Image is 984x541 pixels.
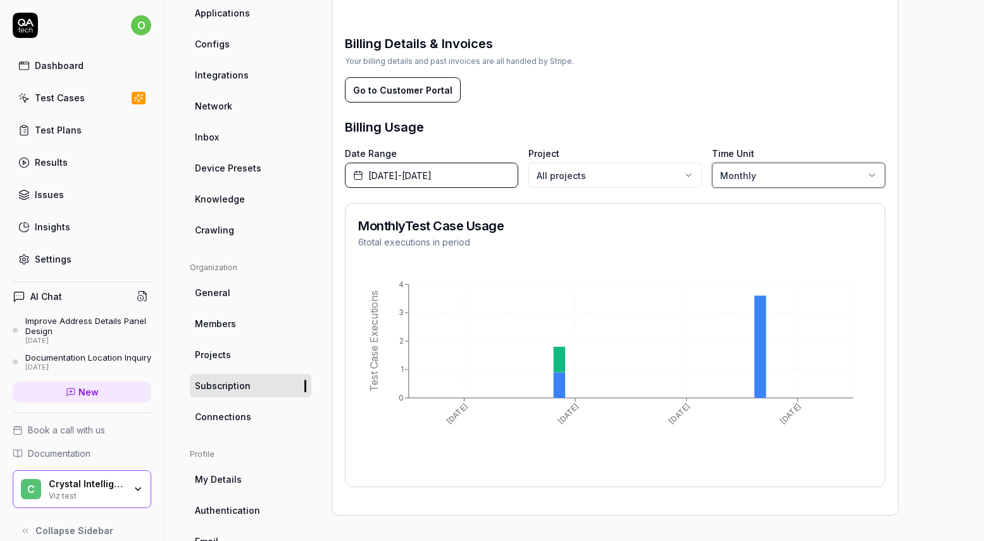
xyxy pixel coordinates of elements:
[25,316,151,337] div: Improve Address Details Panel Design
[21,479,41,499] span: C
[30,290,62,303] h4: AI Chat
[35,524,113,537] span: Collapse Sidebar
[345,56,574,67] div: Your billing details and past invoices are all handled by Stripe.
[13,150,151,175] a: Results
[358,216,504,235] h2: Monthly Test Case Usage
[13,182,151,207] a: Issues
[399,393,404,402] tspan: 0
[195,473,242,486] span: My Details
[131,13,151,38] button: o
[195,130,219,144] span: Inbox
[13,447,151,460] a: Documentation
[190,343,311,366] a: Projects
[49,478,125,490] div: Crystal Intelligence
[35,252,72,266] div: Settings
[195,6,250,20] span: Applications
[345,163,518,188] button: [DATE]-[DATE]
[345,77,461,103] button: Go to Customer Portal
[190,468,311,491] a: My Details
[195,286,230,299] span: General
[190,1,311,25] a: Applications
[131,15,151,35] span: o
[35,91,85,104] div: Test Cases
[190,262,311,273] div: Organization
[13,118,151,142] a: Test Plans
[35,156,68,169] div: Results
[190,32,311,56] a: Configs
[13,85,151,110] a: Test Cases
[195,68,249,82] span: Integrations
[28,423,105,437] span: Book a call with us
[190,499,311,522] a: Authentication
[195,504,260,517] span: Authentication
[190,94,311,118] a: Network
[195,379,251,392] span: Subscription
[35,188,64,201] div: Issues
[345,34,574,53] h3: Billing Details & Invoices
[190,156,311,180] a: Device Presets
[445,401,470,426] tspan: [DATE]
[195,317,236,330] span: Members
[25,352,151,363] div: Documentation Location Inquiry
[358,235,504,249] p: 6 total executions in period
[195,161,261,175] span: Device Presets
[195,192,245,206] span: Knowledge
[195,410,251,423] span: Connections
[13,316,151,345] a: Improve Address Details Panel Design[DATE]
[399,280,404,289] tspan: 4
[190,281,311,304] a: General
[195,99,232,113] span: Network
[25,363,151,372] div: [DATE]
[190,405,311,428] a: Connections
[368,290,380,392] tspan: Test Case Executions
[25,337,151,345] div: [DATE]
[345,147,518,160] label: Date Range
[195,37,230,51] span: Configs
[195,348,231,361] span: Projects
[35,123,82,137] div: Test Plans
[35,59,84,72] div: Dashboard
[28,447,90,460] span: Documentation
[190,312,311,335] a: Members
[35,220,70,233] div: Insights
[667,401,692,426] tspan: [DATE]
[528,147,702,160] label: Project
[399,308,404,317] tspan: 3
[190,125,311,149] a: Inbox
[13,423,151,437] a: Book a call with us
[190,449,311,460] div: Profile
[556,401,580,426] tspan: [DATE]
[345,118,424,137] h3: Billing Usage
[78,385,99,399] span: New
[778,401,803,426] tspan: [DATE]
[399,336,404,345] tspan: 2
[13,215,151,239] a: Insights
[368,169,432,182] span: [DATE] - [DATE]
[190,374,311,397] a: Subscription
[190,187,311,211] a: Knowledge
[13,352,151,371] a: Documentation Location Inquiry[DATE]
[13,382,151,402] a: New
[13,470,151,508] button: CCrystal IntelligenceViz test
[13,247,151,271] a: Settings
[195,223,234,237] span: Crawling
[712,147,885,160] label: Time Unit
[190,218,311,242] a: Crawling
[13,53,151,78] a: Dashboard
[190,63,311,87] a: Integrations
[49,490,125,500] div: Viz test
[401,364,404,374] tspan: 1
